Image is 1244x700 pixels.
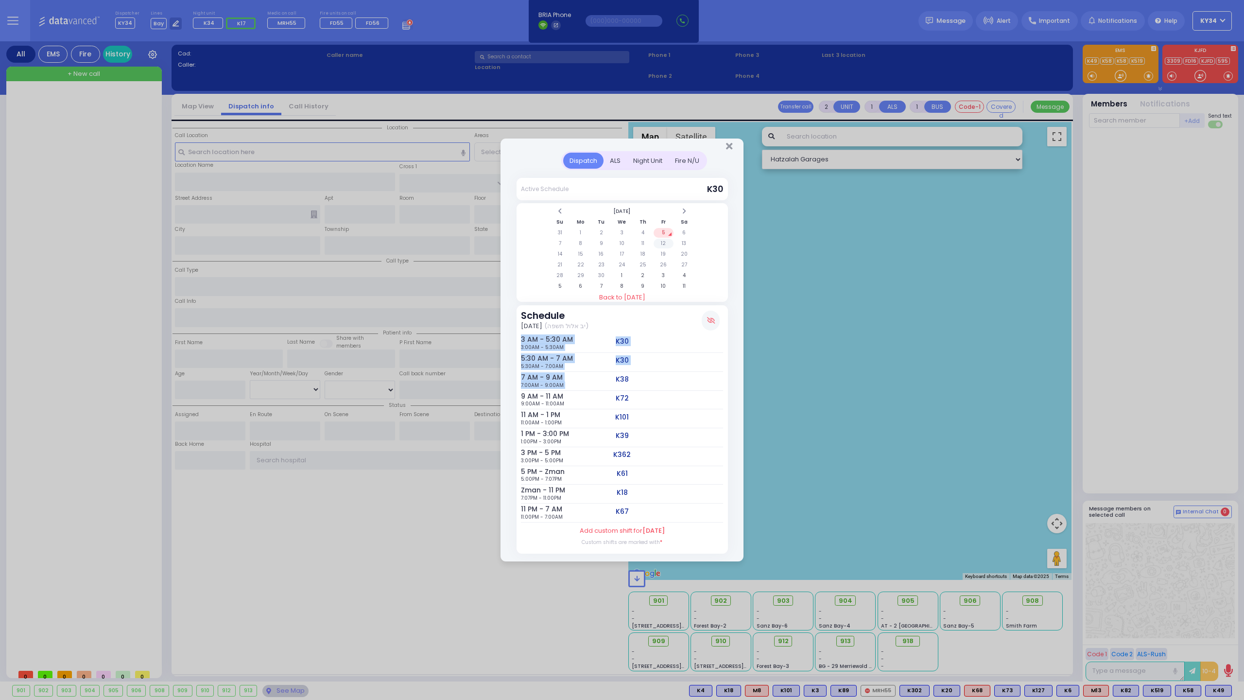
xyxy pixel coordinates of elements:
[521,505,548,513] h6: 11 PM - 7 AM
[521,468,548,476] h6: 5 PM - Zman
[570,207,673,216] th: Select Month
[521,513,563,521] span: 11:00PM - 7:00AM
[633,239,653,248] td: 11
[550,271,570,280] td: 28
[570,260,590,270] td: 22
[612,228,632,238] td: 3
[521,400,564,407] span: 9:00AM - 11:00AM
[633,217,653,227] th: Th
[521,438,561,445] span: 1:00PM - 3:00PM
[521,475,562,483] span: 5:00PM - 7:07PM
[613,451,631,459] h5: K362
[604,153,627,169] div: ALS
[521,392,548,401] h6: 9 AM - 11 AM
[591,217,611,227] th: Tu
[591,271,611,280] td: 30
[674,271,694,280] td: 4
[617,470,628,478] h5: K61
[669,153,706,169] div: Fire N/U
[633,281,653,291] td: 9
[517,293,728,302] a: Back to [DATE]
[580,526,665,536] label: Add custom shift for
[707,183,723,195] span: K30
[674,239,694,248] td: 13
[521,382,564,389] span: 7:00AM - 9:00AM
[570,239,590,248] td: 8
[654,217,674,227] th: Fr
[550,217,570,227] th: Su
[521,185,569,193] div: Active Schedule
[654,239,674,248] td: 12
[633,228,653,238] td: 4
[654,271,674,280] td: 3
[570,249,590,259] td: 15
[521,430,548,438] h6: 1 PM - 3:00 PM
[654,260,674,270] td: 26
[521,486,548,494] h6: Zman - 11 PM
[674,249,694,259] td: 20
[612,281,632,291] td: 8
[674,217,694,227] th: Sa
[521,321,542,331] span: [DATE]
[654,249,674,259] td: 19
[521,449,548,457] h6: 3 PM - 5 PM
[616,356,629,365] h5: K30
[570,281,590,291] td: 6
[591,228,611,238] td: 2
[521,411,548,419] h6: 11 AM - 1 PM
[570,217,590,227] th: Mo
[550,239,570,248] td: 7
[591,281,611,291] td: 7
[550,249,570,259] td: 14
[550,260,570,270] td: 21
[570,271,590,280] td: 29
[616,432,629,440] h5: K39
[563,153,604,169] div: Dispatch
[582,539,662,546] label: Custom shifts are marked with
[612,271,632,280] td: 1
[612,249,632,259] td: 17
[627,153,669,169] div: Night Unit
[654,228,674,238] td: 5
[521,457,563,464] span: 3:00PM - 5:00PM
[633,260,653,270] td: 25
[682,208,687,215] span: Next Month
[612,260,632,270] td: 24
[674,281,694,291] td: 11
[674,228,694,238] td: 6
[591,239,611,248] td: 9
[570,228,590,238] td: 1
[612,217,632,227] th: We
[616,507,629,516] h5: K67
[591,249,611,259] td: 16
[633,271,653,280] td: 2
[616,375,629,384] h5: K38
[591,260,611,270] td: 23
[521,373,548,382] h6: 7 AM - 9 AM
[633,249,653,259] td: 18
[550,228,570,238] td: 31
[654,281,674,291] td: 10
[521,344,564,351] span: 3:00AM - 5:30AM
[521,335,548,344] h6: 3 AM - 5:30 AM
[521,419,562,426] span: 11:00AM - 1:00PM
[550,281,570,291] td: 5
[521,494,561,502] span: 7:07PM - 11:00PM
[521,363,563,370] span: 5:30AM - 7:00AM
[612,239,632,248] td: 10
[616,394,629,402] h5: K72
[674,260,694,270] td: 27
[617,489,628,497] h5: K18
[642,526,665,535] span: [DATE]
[544,321,588,331] span: (יב אלול תשפה)
[726,141,732,151] button: Close
[521,310,588,321] h3: Schedule
[615,413,629,421] h5: K101
[557,208,562,215] span: Previous Month
[616,337,629,346] h5: K30
[521,354,548,363] h6: 5:30 AM - 7 AM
